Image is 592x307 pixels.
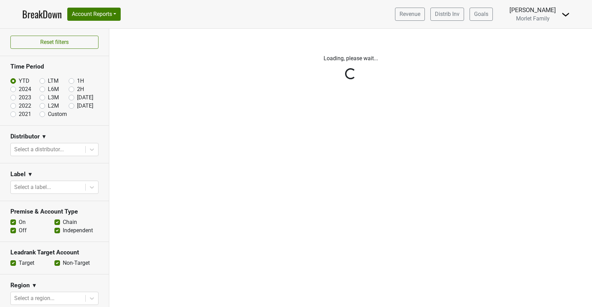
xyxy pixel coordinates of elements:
[158,54,543,63] p: Loading, please wait...
[470,8,493,21] a: Goals
[22,7,62,21] a: BreakDown
[395,8,425,21] a: Revenue
[516,15,550,22] span: Morlet Family
[67,8,121,21] button: Account Reports
[430,8,464,21] a: Distrib Inv
[509,6,556,15] div: [PERSON_NAME]
[561,10,570,19] img: Dropdown Menu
